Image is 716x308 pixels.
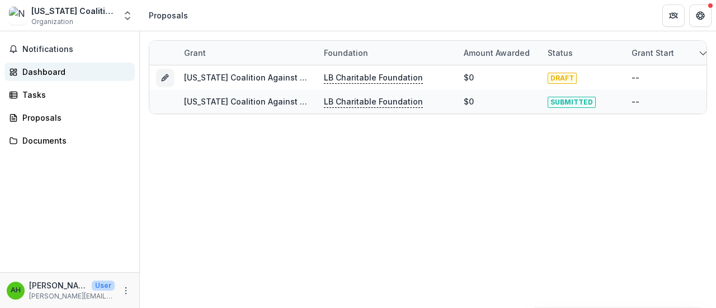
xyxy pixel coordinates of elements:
[689,4,712,27] button: Get Help
[177,47,213,59] div: Grant
[9,7,27,25] img: New Jersey Coalition Against Human Trafficking Inc
[541,41,625,65] div: Status
[119,284,133,297] button: More
[625,47,681,59] div: Grant start
[464,96,474,107] div: $0
[317,47,375,59] div: Foundation
[4,40,135,58] button: Notifications
[4,108,135,127] a: Proposals
[632,72,639,83] div: --
[625,41,709,65] div: Grant start
[31,17,73,27] span: Organization
[317,41,457,65] div: Foundation
[4,86,135,104] a: Tasks
[11,287,21,294] div: Aldina Hovde
[177,41,317,65] div: Grant
[4,131,135,150] a: Documents
[92,281,115,291] p: User
[22,45,130,54] span: Notifications
[184,97,562,106] a: [US_STATE] Coalition Against Human Trafficking Inc - 2025 - Returning Grantee Application Form
[541,47,580,59] div: Status
[548,73,577,84] span: DRAFT
[120,4,135,27] button: Open entity switcher
[548,97,596,108] span: SUBMITTED
[464,72,474,83] div: $0
[156,69,174,87] button: Grant e46645d9-64ca-4602-9791-7f399d4241bc
[144,7,192,23] nav: breadcrumb
[324,72,423,84] p: LB Charitable Foundation
[149,10,188,21] div: Proposals
[632,96,639,107] div: --
[22,89,126,101] div: Tasks
[457,47,536,59] div: Amount awarded
[4,63,135,81] a: Dashboard
[662,4,685,27] button: Partners
[22,135,126,146] div: Documents
[29,279,87,291] p: [PERSON_NAME]
[22,112,126,124] div: Proposals
[31,5,115,17] div: [US_STATE] Coalition Against Human Trafficking Inc
[457,41,541,65] div: Amount awarded
[184,73,470,82] a: [US_STATE] Coalition Against Human Trafficking Inc - 2025 - Inquiry Form
[29,291,115,301] p: [PERSON_NAME][EMAIL_ADDRESS][DOMAIN_NAME]
[324,96,423,108] p: LB Charitable Foundation
[22,66,126,78] div: Dashboard
[699,49,708,58] svg: sorted descending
